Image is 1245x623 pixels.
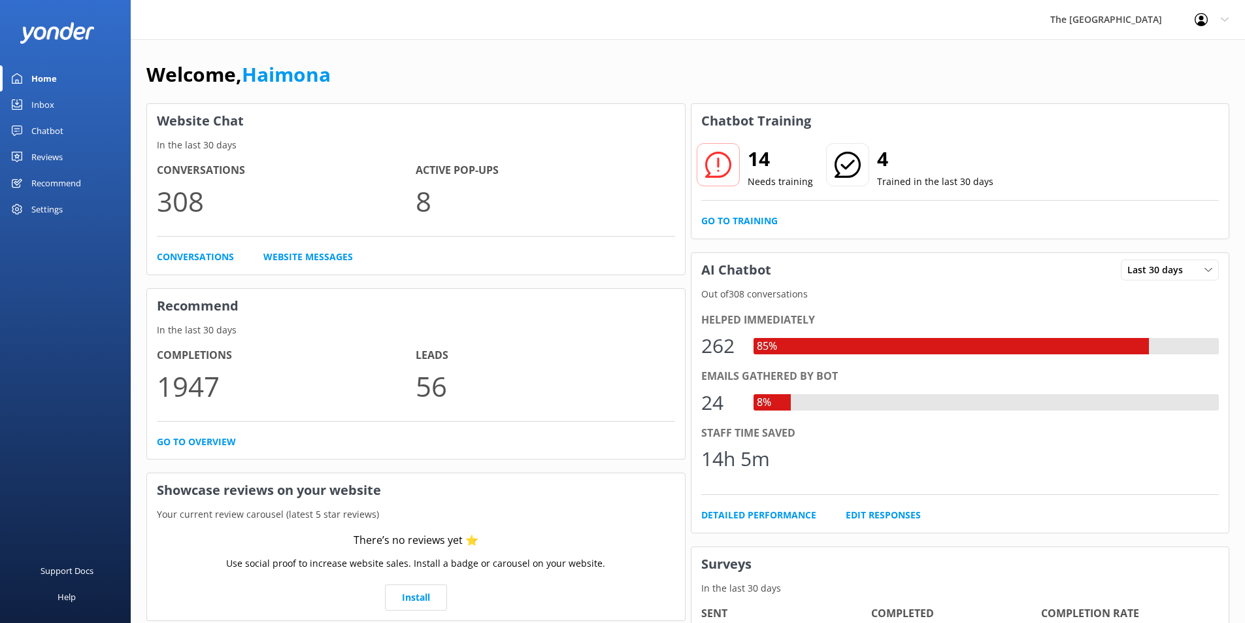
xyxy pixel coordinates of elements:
div: Home [31,65,57,92]
div: 14h 5m [701,443,770,475]
h4: Completed [871,605,1041,622]
div: Chatbot [31,118,63,144]
div: Help [58,584,76,610]
h4: Completions [157,347,416,364]
div: Reviews [31,144,63,170]
div: Emails gathered by bot [701,368,1220,385]
p: Out of 308 conversations [691,287,1229,301]
div: Support Docs [41,558,93,584]
a: Go to overview [157,435,236,449]
span: Last 30 days [1127,263,1191,277]
div: Recommend [31,170,81,196]
h2: 4 [877,143,993,175]
h3: Showcase reviews on your website [147,473,685,507]
a: Install [385,584,447,611]
a: Edit Responses [846,508,921,522]
p: In the last 30 days [147,138,685,152]
div: Staff time saved [701,425,1220,442]
p: Needs training [748,175,813,189]
a: Website Messages [263,250,353,264]
a: Haimona [242,61,331,88]
h4: Completion Rate [1041,605,1211,622]
p: Your current review carousel (latest 5 star reviews) [147,507,685,522]
div: Settings [31,196,63,222]
div: 24 [701,387,740,418]
div: Helped immediately [701,312,1220,329]
h3: AI Chatbot [691,253,781,287]
p: Trained in the last 30 days [877,175,993,189]
p: 8 [416,179,674,223]
p: 1947 [157,364,416,408]
p: In the last 30 days [691,581,1229,596]
p: 308 [157,179,416,223]
p: 56 [416,364,674,408]
h2: 14 [748,143,813,175]
a: Conversations [157,250,234,264]
div: There’s no reviews yet ⭐ [354,532,478,549]
a: Detailed Performance [701,508,816,522]
img: yonder-white-logo.png [20,22,95,44]
h4: Active Pop-ups [416,162,674,179]
h4: Leads [416,347,674,364]
h4: Sent [701,605,871,622]
div: Inbox [31,92,54,118]
h3: Recommend [147,289,685,323]
p: In the last 30 days [147,323,685,337]
div: 85% [754,338,780,355]
h3: Surveys [691,547,1229,581]
h4: Conversations [157,162,416,179]
div: 8% [754,394,774,411]
h1: Welcome, [146,59,331,90]
h3: Chatbot Training [691,104,821,138]
div: 262 [701,330,740,362]
h3: Website Chat [147,104,685,138]
p: Use social proof to increase website sales. Install a badge or carousel on your website. [226,556,605,571]
a: Go to Training [701,214,778,228]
